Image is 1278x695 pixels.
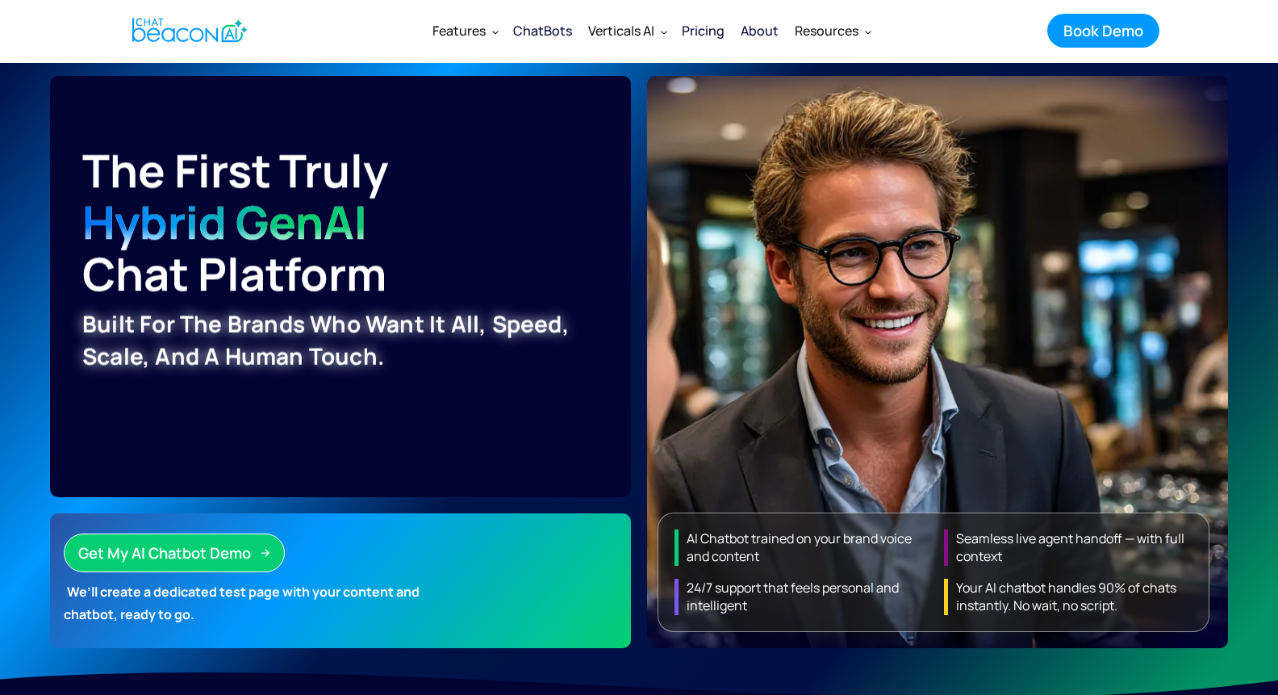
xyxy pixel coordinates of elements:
h1: The First Truly Chat Platform [82,144,620,299]
span: Hybrid GenAI [82,190,367,253]
div: 24/7 support that feels personal and intelligent [674,579,931,615]
a: Get My AI Chatbot Demo [64,534,285,572]
img: Dropdown [865,28,871,35]
div: Get My AI Chatbot Demo [78,542,251,563]
div: Features [432,19,486,42]
div: Seamless live agent handoff — with full context [944,530,1201,566]
strong: Built for the brands who want it all, speed, scale, and a human touch. [82,308,570,371]
div: Pricing [682,19,725,42]
div: Book Demo [1063,20,1143,41]
a: Pricing [674,10,733,52]
div: Verticals AI [588,19,654,42]
a: Book Demo [1047,14,1159,48]
div: Features [424,11,505,50]
a: ChatBots [505,10,580,52]
div: Resources [787,11,878,50]
div: ChatBots [513,19,572,42]
div: Resources [795,19,858,42]
div: Your AI chatbot handles 90% of chats instantly. No wait, no script. [944,579,1201,615]
div: About [741,19,779,42]
strong: We’ll create a dedicated test page with your content and chatbot, ready to go. [64,580,420,626]
img: Arrow [261,548,270,558]
div: Verticals AI [580,11,674,50]
img: Dropdown [492,28,499,35]
a: About [733,10,787,52]
div: AI Chatbot trained on your brand voice and content [674,530,931,566]
img: Dropdown [661,28,667,35]
a: home [119,10,257,50]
